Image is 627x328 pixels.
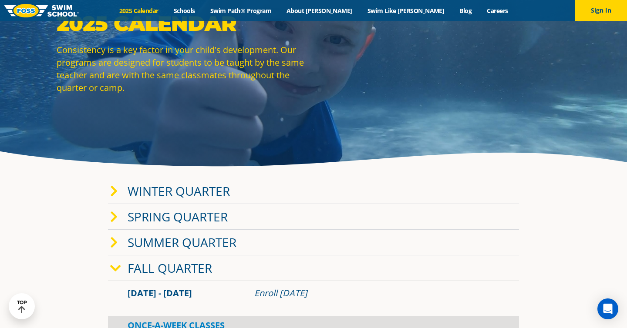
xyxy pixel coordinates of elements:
[166,7,202,15] a: Schools
[279,7,360,15] a: About [PERSON_NAME]
[128,260,212,276] a: Fall Quarter
[254,287,499,299] div: Enroll [DATE]
[111,7,166,15] a: 2025 Calendar
[202,7,279,15] a: Swim Path® Program
[57,11,236,36] strong: 2025 Calendar
[57,44,309,94] p: Consistency is a key factor in your child's development. Our programs are designed for students t...
[597,298,618,319] div: Open Intercom Messenger
[128,208,228,225] a: Spring Quarter
[128,234,236,251] a: Summer Quarter
[4,4,79,17] img: FOSS Swim School Logo
[17,300,27,313] div: TOP
[452,7,479,15] a: Blog
[128,183,230,199] a: Winter Quarter
[479,7,516,15] a: Careers
[360,7,452,15] a: Swim Like [PERSON_NAME]
[128,287,192,299] span: [DATE] - [DATE]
